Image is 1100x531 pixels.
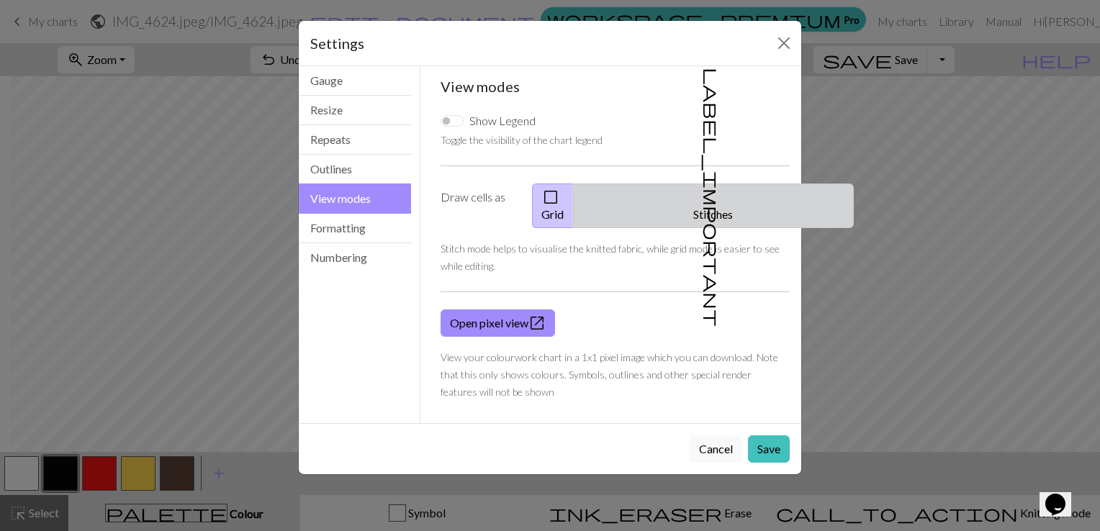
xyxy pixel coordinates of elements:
[573,183,854,228] button: Stitches
[542,187,559,207] span: check_box_outline_blank
[532,183,574,228] button: Grid
[299,214,411,243] button: Formatting
[441,309,555,337] a: Open pixel view
[469,112,536,130] label: Show Legend
[690,435,742,463] button: Cancel
[772,32,795,55] button: Close
[310,32,364,54] h5: Settings
[441,351,778,398] small: View your colourwork chart in a 1x1 pixel image which you can download. Note that this only shows...
[702,68,722,327] span: label_important
[432,183,523,228] label: Draw cells as
[299,96,411,125] button: Resize
[1040,473,1086,517] iframe: chat widget
[299,183,411,214] button: View modes
[441,242,780,272] small: Stitch mode helps to visualise the knitted fabric, while grid mode is easier to see while editing.
[441,78,790,95] h5: View modes
[299,243,411,272] button: Numbering
[748,435,790,463] button: Save
[299,125,411,155] button: Repeats
[299,66,411,96] button: Gauge
[299,155,411,184] button: Outlines
[528,313,546,333] span: open_in_new
[441,134,603,146] small: Toggle the visibility of the chart legend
